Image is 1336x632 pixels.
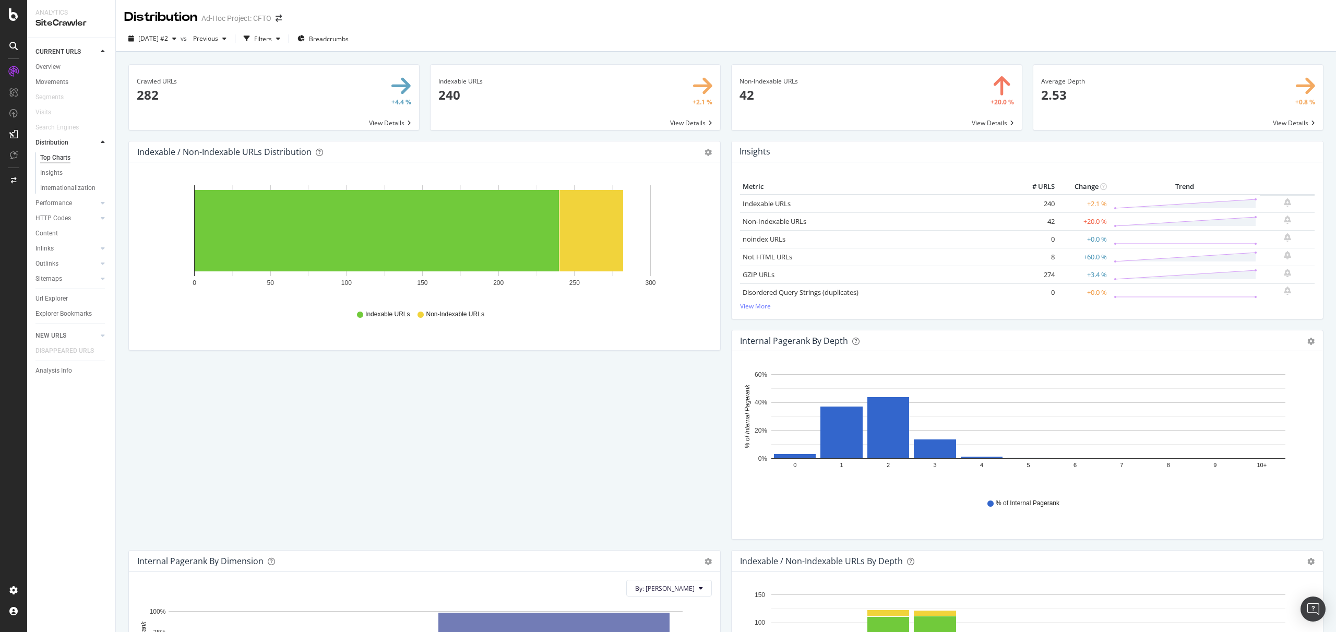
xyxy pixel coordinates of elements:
span: % of Internal Pagerank [996,499,1059,508]
div: Sitemaps [35,273,62,284]
div: Distribution [124,8,197,26]
div: SiteCrawler [35,17,107,29]
td: 0 [1016,283,1057,301]
span: 2025 Sep. 16th #2 [138,34,168,43]
div: Content [35,228,58,239]
div: Overview [35,62,61,73]
div: DISAPPEARED URLS [35,345,94,356]
a: Internationalization [40,183,108,194]
div: bell-plus [1284,269,1291,277]
a: Analysis Info [35,365,108,376]
text: % of Internal Pagerank [744,384,751,448]
span: Indexable URLs [365,310,410,319]
text: 0 [793,462,796,469]
a: Indexable URLs [743,199,791,208]
button: Filters [240,30,284,47]
div: Outlinks [35,258,58,269]
a: View More [740,302,1315,311]
div: arrow-right-arrow-left [276,15,282,22]
div: Indexable / Non-Indexable URLs by Depth [740,556,903,566]
td: +20.0 % [1057,212,1110,230]
div: Performance [35,198,72,209]
td: 42 [1016,212,1057,230]
text: 6 [1073,462,1077,469]
text: 150 [755,591,765,599]
text: 0 [193,279,196,287]
td: +0.0 % [1057,230,1110,248]
td: 0 [1016,230,1057,248]
td: +3.4 % [1057,266,1110,283]
td: +0.0 % [1057,283,1110,301]
div: gear [1307,558,1315,565]
div: bell-plus [1284,251,1291,259]
th: Metric [740,179,1016,195]
div: Internationalization [40,183,96,194]
th: Change [1057,179,1110,195]
div: Open Intercom Messenger [1301,597,1326,622]
a: Sitemaps [35,273,98,284]
a: CURRENT URLS [35,46,98,57]
a: Movements [35,77,108,88]
div: A chart. [137,179,708,300]
div: Visits [35,107,51,118]
th: # URLS [1016,179,1057,195]
a: Search Engines [35,122,89,133]
div: bell-plus [1284,198,1291,207]
a: Inlinks [35,243,98,254]
span: vs [181,34,189,43]
div: Internal Pagerank By Dimension [137,556,264,566]
text: 5 [1027,462,1030,469]
text: 1 [840,462,843,469]
td: 8 [1016,248,1057,266]
a: Content [35,228,108,239]
a: Outlinks [35,258,98,269]
text: 0% [758,455,768,462]
span: Non-Indexable URLs [426,310,484,319]
button: Breadcrumbs [293,30,353,47]
text: 10+ [1257,462,1267,469]
text: 200 [493,279,504,287]
text: 50 [267,279,274,287]
div: CURRENT URLS [35,46,81,57]
div: bell-plus [1284,216,1291,224]
text: 100% [150,608,166,615]
div: Insights [40,168,63,178]
a: Performance [35,198,98,209]
div: Filters [254,34,272,43]
text: 250 [569,279,580,287]
a: HTTP Codes [35,213,98,224]
a: Disordered Query Strings (duplicates) [743,288,858,297]
text: 100 [755,619,765,627]
a: Overview [35,62,108,73]
button: Previous [189,30,231,47]
text: 4 [980,462,983,469]
div: HTTP Codes [35,213,71,224]
a: noindex URLs [743,234,785,244]
td: 240 [1016,195,1057,213]
div: Inlinks [35,243,54,254]
div: Analytics [35,8,107,17]
div: Analysis Info [35,365,72,376]
h4: Insights [739,145,770,159]
div: Explorer Bookmarks [35,308,92,319]
div: Internal Pagerank by Depth [740,336,848,346]
text: 150 [417,279,427,287]
text: 300 [645,279,655,287]
a: Explorer Bookmarks [35,308,108,319]
a: Insights [40,168,108,178]
button: [DATE] #2 [124,30,181,47]
text: 3 [934,462,937,469]
a: Url Explorer [35,293,108,304]
div: Distribution [35,137,68,148]
td: +60.0 % [1057,248,1110,266]
text: 20% [755,427,767,434]
button: By: [PERSON_NAME] [626,580,712,597]
a: Distribution [35,137,98,148]
text: 8 [1167,462,1170,469]
div: Indexable / Non-Indexable URLs Distribution [137,147,312,157]
text: 9 [1213,462,1216,469]
a: Not HTML URLs [743,252,792,261]
div: Search Engines [35,122,79,133]
div: Ad-Hoc Project: CFTO [201,13,271,23]
svg: A chart. [740,368,1311,489]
